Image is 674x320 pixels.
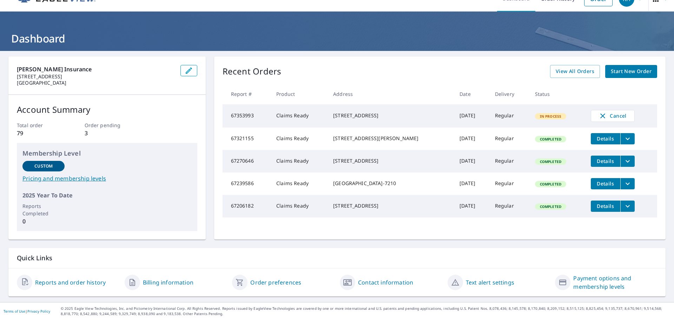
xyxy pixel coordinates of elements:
[223,65,282,78] p: Recent Orders
[454,128,489,150] td: [DATE]
[34,163,53,169] p: Custom
[4,309,50,313] p: |
[454,104,489,128] td: [DATE]
[22,191,192,200] p: 2025 Year To Date
[595,135,616,142] span: Details
[536,159,566,164] span: Completed
[250,278,301,287] a: Order preferences
[223,195,271,217] td: 67206182
[85,129,130,137] p: 3
[489,172,529,195] td: Regular
[223,150,271,172] td: 67270646
[17,80,175,86] p: [GEOGRAPHIC_DATA]
[454,172,489,195] td: [DATE]
[489,104,529,128] td: Regular
[271,104,328,128] td: Claims Ready
[595,180,616,187] span: Details
[598,112,627,120] span: Cancel
[454,195,489,217] td: [DATE]
[333,202,448,209] div: [STREET_ADDRESS]
[17,122,62,129] p: Total order
[22,174,192,183] a: Pricing and membership levels
[17,254,657,262] p: Quick Links
[550,65,600,78] a: View All Orders
[489,195,529,217] td: Regular
[620,178,635,189] button: filesDropdownBtn-67239586
[333,180,448,187] div: [GEOGRAPHIC_DATA]-7210
[591,178,620,189] button: detailsBtn-67239586
[591,133,620,144] button: detailsBtn-67321155
[271,150,328,172] td: Claims Ready
[223,84,271,104] th: Report #
[620,156,635,167] button: filesDropdownBtn-67270646
[61,306,670,316] p: © 2025 Eagle View Technologies, Inc. and Pictometry International Corp. All Rights Reserved. Repo...
[85,122,130,129] p: Order pending
[595,158,616,164] span: Details
[22,217,65,226] p: 0
[595,203,616,209] span: Details
[271,195,328,217] td: Claims Ready
[591,201,620,212] button: detailsBtn-67206182
[4,309,25,314] a: Terms of Use
[605,65,657,78] a: Start New Order
[328,84,454,104] th: Address
[22,202,65,217] p: Reports Completed
[17,129,62,137] p: 79
[35,278,106,287] a: Reports and order history
[454,84,489,104] th: Date
[611,67,652,76] span: Start New Order
[17,103,197,116] p: Account Summary
[529,84,585,104] th: Status
[17,73,175,80] p: [STREET_ADDRESS]
[22,149,192,158] p: Membership Level
[620,133,635,144] button: filesDropdownBtn-67321155
[223,128,271,150] td: 67321155
[489,128,529,150] td: Regular
[489,84,529,104] th: Delivery
[536,114,566,119] span: In Process
[8,31,666,46] h1: Dashboard
[333,157,448,164] div: [STREET_ADDRESS]
[591,156,620,167] button: detailsBtn-67270646
[223,104,271,128] td: 67353993
[333,135,448,142] div: [STREET_ADDRESS][PERSON_NAME]
[620,201,635,212] button: filesDropdownBtn-67206182
[591,110,635,122] button: Cancel
[358,278,413,287] a: Contact information
[271,84,328,104] th: Product
[454,150,489,172] td: [DATE]
[573,274,657,291] a: Payment options and membership levels
[536,182,566,187] span: Completed
[489,150,529,172] td: Regular
[536,137,566,142] span: Completed
[556,67,594,76] span: View All Orders
[333,112,448,119] div: [STREET_ADDRESS]
[271,172,328,195] td: Claims Ready
[143,278,193,287] a: Billing information
[271,128,328,150] td: Claims Ready
[466,278,514,287] a: Text alert settings
[536,204,566,209] span: Completed
[17,65,175,73] p: [PERSON_NAME] Insurance
[27,309,50,314] a: Privacy Policy
[223,172,271,195] td: 67239586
